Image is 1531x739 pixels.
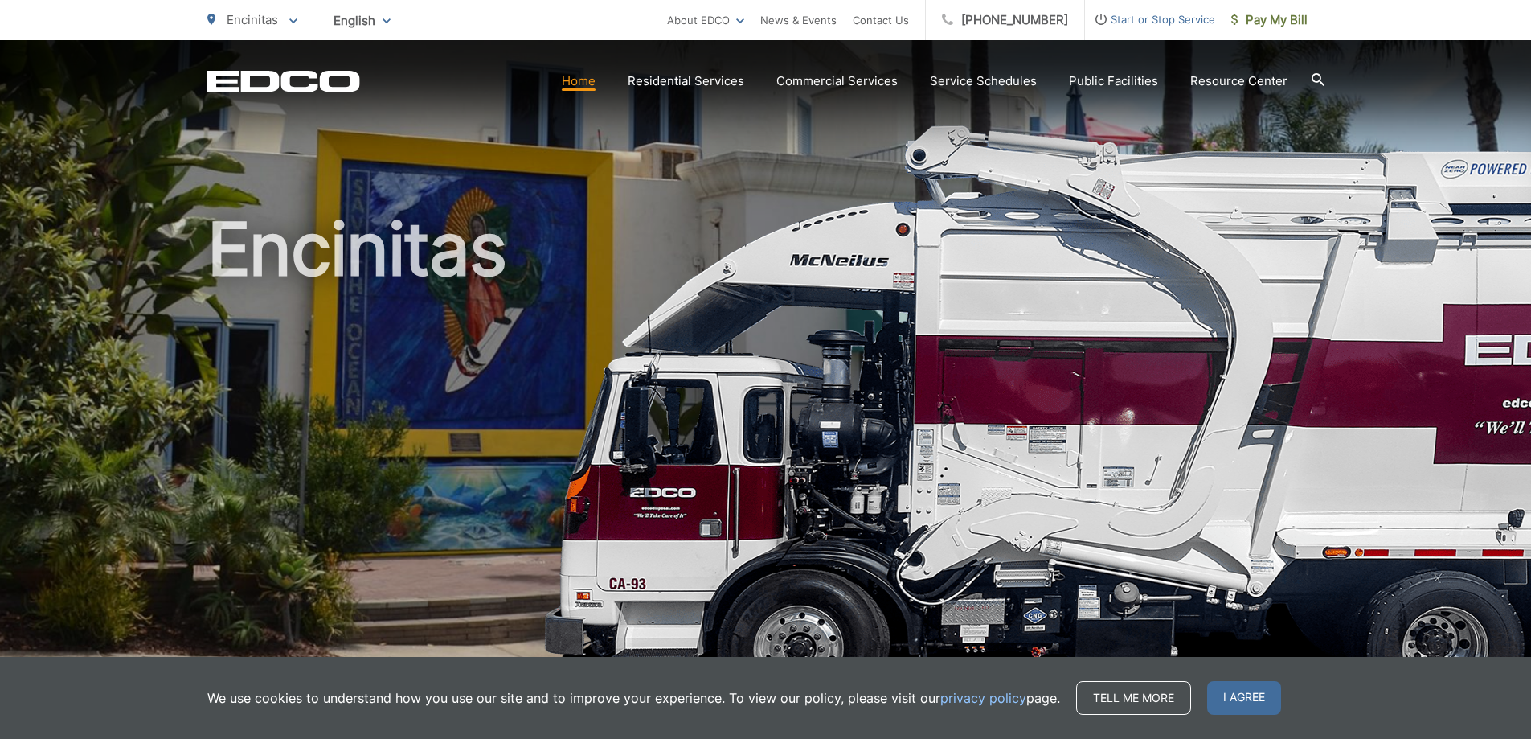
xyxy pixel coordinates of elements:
a: Commercial Services [776,72,898,91]
a: Service Schedules [930,72,1037,91]
a: Contact Us [853,10,909,30]
a: EDCD logo. Return to the homepage. [207,70,360,92]
a: privacy policy [940,688,1026,708]
p: We use cookies to understand how you use our site and to improve your experience. To view our pol... [207,688,1060,708]
span: Pay My Bill [1231,10,1308,30]
a: Public Facilities [1069,72,1158,91]
span: English [321,6,403,35]
a: Residential Services [628,72,744,91]
span: Encinitas [227,12,278,27]
span: I agree [1207,681,1281,715]
a: Tell me more [1076,681,1191,715]
a: Resource Center [1190,72,1287,91]
h1: Encinitas [207,209,1324,718]
a: Home [562,72,596,91]
a: About EDCO [667,10,744,30]
a: News & Events [760,10,837,30]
